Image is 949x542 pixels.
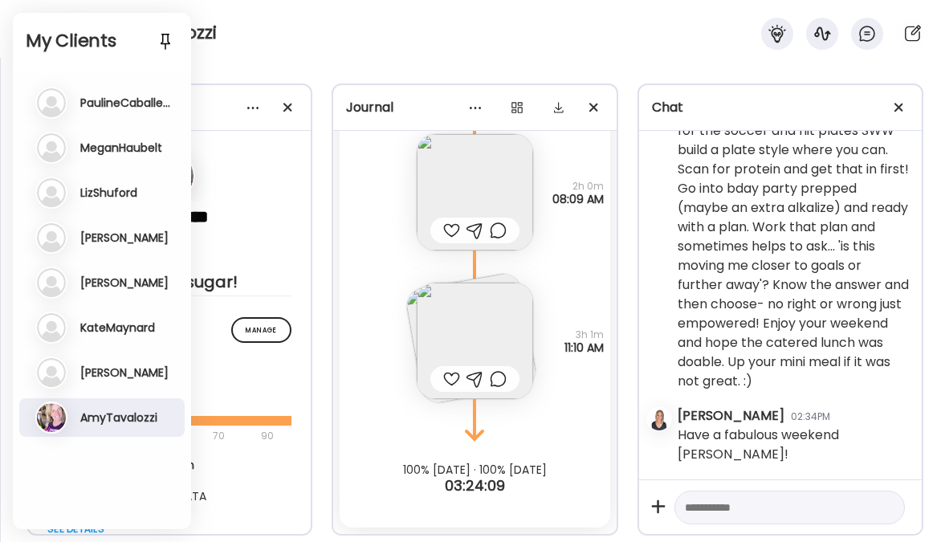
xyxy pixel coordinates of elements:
h3: [PERSON_NAME] [80,275,169,290]
h3: KateMaynard [80,320,155,335]
h3: LizShuford [80,185,137,200]
span: 08:09 AM [552,193,604,206]
h2: My Clients [26,29,178,53]
div: Love the day of prep and planning and REST and JOY!! Pack a cooler for the soccer and hit plates ... [678,83,909,391]
div: Have a fabulous weekend [PERSON_NAME]! [678,426,909,464]
span: 11:10 AM [564,341,604,354]
span: 3h 1m [564,328,604,341]
h3: MeganHaubelt [80,141,162,155]
div: [PERSON_NAME] [678,406,784,426]
h3: AmyTavalozzi [80,410,157,425]
div: Journal [346,98,603,117]
div: 02:34PM [791,410,830,424]
div: Chat [652,98,909,117]
div: 90 [259,426,275,446]
img: images%2FgqR1SDnW9VVi3Upy54wxYxxnK7x1%2FQr1SI31rpusAoWKqEpjl%2FmIkvrhWw8I1colpTz6im_240 [417,283,533,399]
div: 03:24:09 [333,476,616,495]
div: 100% [DATE] · 100% [DATE] [333,463,616,476]
h3: [PERSON_NAME] [80,365,169,380]
span: 2h 0m [552,180,604,193]
h3: PaulineCaballero [80,96,170,110]
h3: [PERSON_NAME] [80,230,169,245]
div: Manage [231,317,291,343]
img: avatars%2FRVeVBoY4G9O2578DitMsgSKHquL2 [648,408,670,430]
img: images%2FgqR1SDnW9VVi3Upy54wxYxxnK7x1%2Fkak15Siqj0gYLntAYTDH%2FwlW3duB5KIxq49Gy7KDO_240 [417,134,533,251]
